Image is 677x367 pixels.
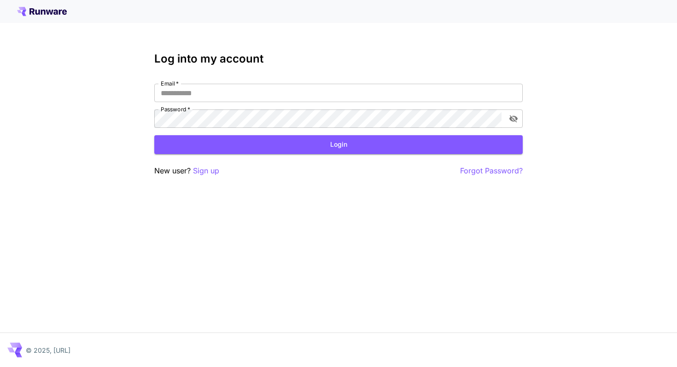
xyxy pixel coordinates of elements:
[460,165,523,177] button: Forgot Password?
[505,110,522,127] button: toggle password visibility
[193,165,219,177] button: Sign up
[154,165,219,177] p: New user?
[154,135,523,154] button: Login
[26,345,70,355] p: © 2025, [URL]
[154,52,523,65] h3: Log into my account
[161,80,179,87] label: Email
[161,105,190,113] label: Password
